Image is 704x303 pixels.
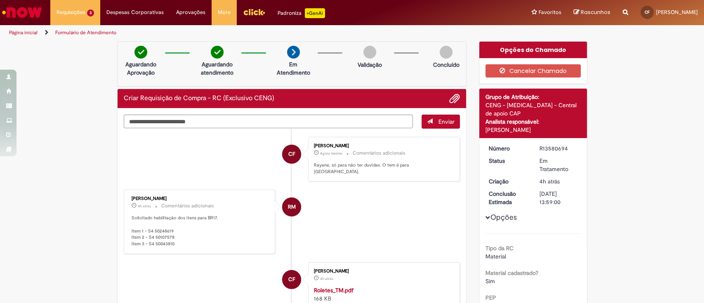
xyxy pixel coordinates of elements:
span: Aprovações [176,8,205,16]
h2: Criar Requisição de Compra - RC (Exclusivo CENG) Histórico de tíquete [124,95,274,102]
div: Carlos Alberto Fernandes [282,270,301,289]
span: 3 [87,9,94,16]
div: Analista responsável: [485,117,581,126]
span: Material [485,253,506,260]
div: [PERSON_NAME] [485,126,581,134]
img: check-circle-green.png [211,46,224,59]
img: arrow-next.png [287,46,300,59]
span: 4h atrás [539,178,560,185]
a: Roletes_TM.pdf [314,287,353,294]
span: More [218,8,231,16]
div: Em Tratamento [539,157,578,173]
div: Carlos Alberto Fernandes [282,145,301,164]
span: Sim [485,277,495,285]
a: Rascunhos [574,9,610,16]
span: RM [288,197,296,217]
p: Em Atendimento [273,60,313,77]
b: Tipo da RC [485,244,513,252]
div: Raiane Martins [282,197,301,216]
button: Enviar [421,115,460,129]
img: img-circle-grey.png [363,46,376,59]
span: 4h atrás [138,204,151,209]
b: Material cadastrado? [485,269,538,277]
p: Rayane, só para não ter duvidas. O tem é para [GEOGRAPHIC_DATA]. [314,162,451,175]
div: [PERSON_NAME] [314,143,451,148]
span: 4h atrás [320,276,333,281]
div: [PERSON_NAME] [314,269,451,274]
p: Concluído [433,61,459,69]
div: 30/09/2025 10:58:57 [539,177,578,186]
a: Formulário de Atendimento [55,29,116,36]
p: Solicitado habilitação dos itens para BR17. Item 1 - S4 50248619 Item 2 - S4 50107578 Item 3 - S4... [132,215,269,247]
small: Comentários adicionais [353,150,405,157]
div: CENG - [MEDICAL_DATA] - Central de apoio CAP [485,101,581,117]
time: 30/09/2025 10:58:57 [539,178,560,185]
span: [PERSON_NAME] [656,9,698,16]
b: PEP [485,294,496,301]
p: +GenAi [305,8,325,18]
time: 30/09/2025 15:25:11 [320,151,342,156]
div: [PERSON_NAME] [132,196,269,201]
div: 168 KB [314,286,451,303]
ul: Trilhas de página [6,25,463,40]
small: Comentários adicionais [161,202,214,209]
dt: Conclusão Estimada [483,190,533,206]
span: Agora mesmo [320,151,342,156]
div: Grupo de Atribuição: [485,93,581,101]
p: Aguardando Aprovação [121,60,161,77]
img: ServiceNow [1,4,43,21]
p: Validação [358,61,382,69]
span: Requisições [57,8,85,16]
span: CF [288,144,295,164]
span: Favoritos [539,8,561,16]
div: Padroniza [278,8,325,18]
dt: Criação [483,177,533,186]
time: 30/09/2025 11:05:43 [138,204,151,209]
a: Página inicial [9,29,38,36]
div: [DATE] 13:59:00 [539,190,578,206]
img: click_logo_yellow_360x200.png [243,6,265,18]
dt: Número [483,144,533,153]
div: Opções do Chamado [479,42,587,58]
span: Rascunhos [581,8,610,16]
textarea: Digite sua mensagem aqui... [124,115,413,129]
button: Adicionar anexos [449,93,460,104]
span: CF [645,9,650,15]
div: R13580694 [539,144,578,153]
dt: Status [483,157,533,165]
button: Cancelar Chamado [485,64,581,78]
p: Aguardando atendimento [197,60,237,77]
img: img-circle-grey.png [440,46,452,59]
span: CF [288,270,295,289]
time: 30/09/2025 10:58:53 [320,276,333,281]
span: Despesas Corporativas [106,8,164,16]
img: check-circle-green.png [134,46,147,59]
span: Enviar [438,118,454,125]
